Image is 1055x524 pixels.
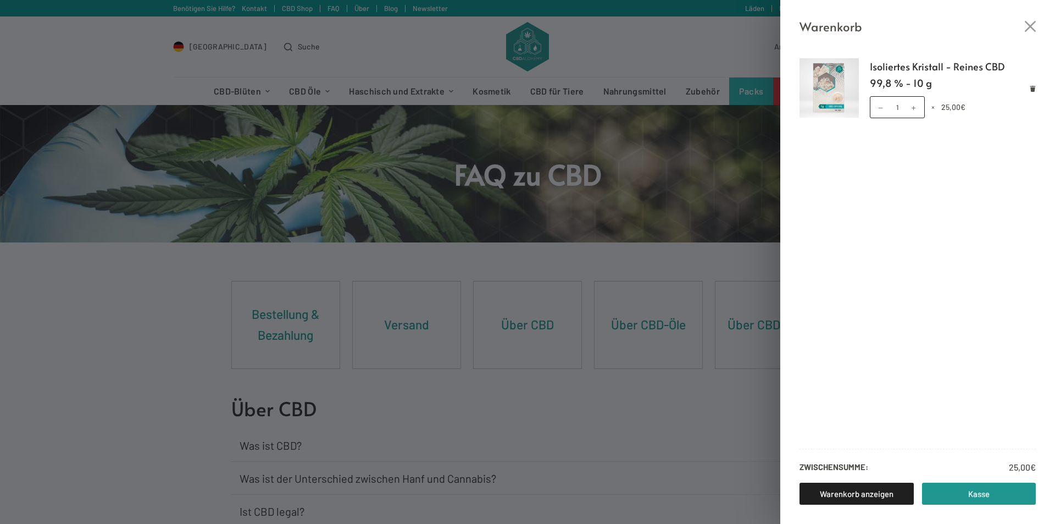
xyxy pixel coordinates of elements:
[1025,21,1036,32] button: Close cart drawer
[870,58,1036,91] a: Isoliertes Kristall - Reines CBD 99,8 % - 10 g
[799,483,914,505] a: Warenkorb anzeigen
[941,102,965,112] bdi: 25,00
[870,96,925,118] input: Produktmenge
[1009,462,1036,472] bdi: 25,00
[799,16,862,36] span: Warenkorb
[1030,462,1036,472] span: €
[960,102,965,112] span: €
[931,102,935,112] span: ×
[922,483,1036,505] a: Kasse
[799,460,868,475] strong: Zwischensumme:
[1030,85,1036,91] a: Remove Isoliertes Kristall - Reines CBD 99,8 % - 10 g from cart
